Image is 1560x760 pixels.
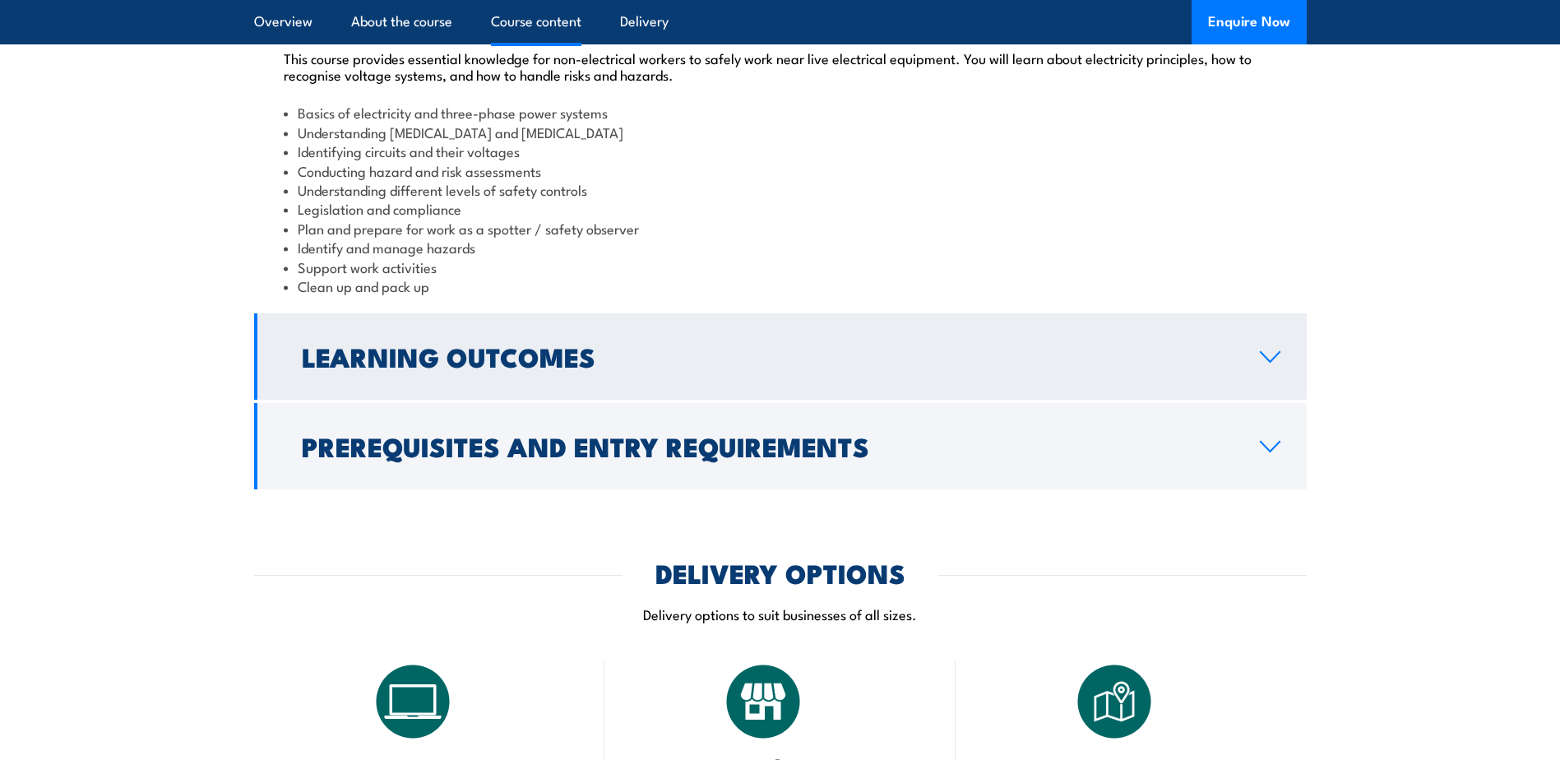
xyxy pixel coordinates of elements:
li: Identifying circuits and their voltages [284,141,1277,160]
h2: Learning Outcomes [302,345,1234,368]
a: Learning Outcomes [254,313,1307,400]
li: Basics of electricity and three-phase power systems [284,103,1277,122]
h2: DELIVERY OPTIONS [655,561,905,584]
li: Identify and manage hazards [284,238,1277,257]
li: Support work activities [284,257,1277,276]
li: Understanding different levels of safety controls [284,180,1277,199]
li: Understanding [MEDICAL_DATA] and [MEDICAL_DATA] [284,123,1277,141]
p: This course provides essential knowledge for non-electrical workers to safely work near live elec... [284,49,1277,82]
li: Clean up and pack up [284,276,1277,295]
li: Conducting hazard and risk assessments [284,161,1277,180]
li: Legislation and compliance [284,199,1277,218]
h2: Prerequisites and Entry Requirements [302,434,1234,457]
p: Delivery options to suit businesses of all sizes. [254,605,1307,623]
li: Plan and prepare for work as a spotter / safety observer [284,219,1277,238]
a: Prerequisites and Entry Requirements [254,403,1307,489]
